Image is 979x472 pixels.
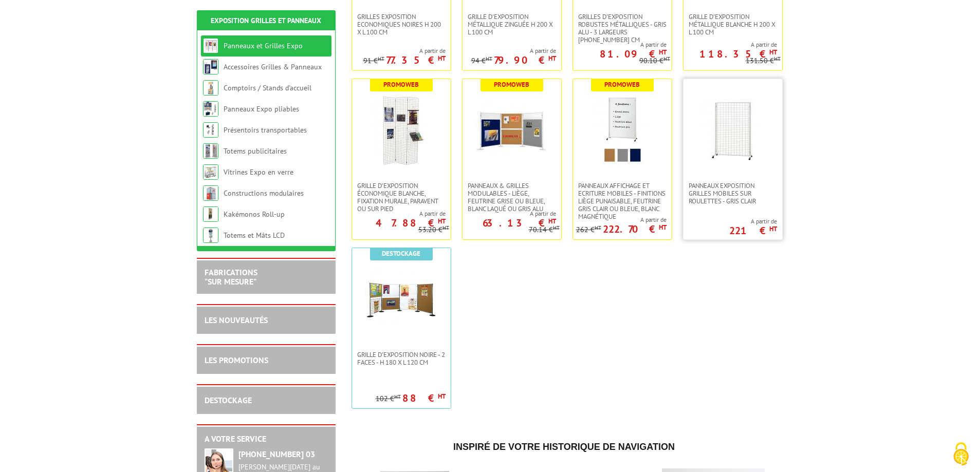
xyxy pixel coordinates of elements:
[595,224,601,231] sup: HT
[468,182,556,213] span: Panneaux & Grilles modulables - liège, feutrine grise ou bleue, blanc laqué ou gris alu
[352,210,446,218] span: A partir de
[382,249,420,258] b: Destockage
[486,55,492,62] sup: HT
[365,263,437,335] img: Grille d'exposition noire - 2 faces - H 180 x L 120 cm
[402,395,446,401] p: 88 €
[203,164,218,180] img: Vitrines Expo en verre
[684,182,782,205] a: Panneaux Exposition Grilles mobiles sur roulettes - gris clair
[357,13,446,36] span: Grilles Exposition Economiques Noires H 200 x L 100 cm
[699,51,777,57] p: 118.35 €
[689,13,777,36] span: Grille d'exposition métallique blanche H 200 x L 100 cm
[205,395,252,405] a: DESTOCKAGE
[224,125,307,135] a: Présentoirs transportables
[494,80,529,89] b: Promoweb
[471,57,492,65] p: 94 €
[494,57,556,63] p: 79.90 €
[943,437,979,472] button: Cookies (fenêtre modale)
[224,41,303,50] a: Panneaux et Grilles Expo
[639,57,670,65] p: 90.10 €
[463,210,556,218] span: A partir de
[578,182,667,220] span: Panneaux Affichage et Ecriture Mobiles - finitions liège punaisable, feutrine gris clair ou bleue...
[578,13,667,44] span: Grilles d'exposition robustes métalliques - gris alu - 3 largeurs [PHONE_NUMBER] cm
[603,226,667,232] p: 222.70 €
[573,41,667,49] span: A partir de
[203,59,218,74] img: Accessoires Grilles & Panneaux
[418,226,449,234] p: 53.20 €
[604,80,640,89] b: Promoweb
[352,351,451,366] a: Grille d'exposition noire - 2 faces - H 180 x L 120 cm
[376,395,401,403] p: 102 €
[529,226,560,234] p: 70.14 €
[573,13,672,44] a: Grilles d'exposition robustes métalliques - gris alu - 3 largeurs [PHONE_NUMBER] cm
[352,182,451,213] a: Grille d'exposition économique blanche, fixation murale, paravent ou sur pied
[394,393,401,400] sup: HT
[386,57,446,63] p: 77.35 €
[659,48,667,56] sup: HT
[205,435,328,444] h2: A votre service
[352,13,451,36] a: Grilles Exposition Economiques Noires H 200 x L 100 cm
[697,95,769,166] img: Panneaux Exposition Grilles mobiles sur roulettes - gris clair
[471,47,556,55] span: A partir de
[224,167,293,177] a: Vitrines Expo en verre
[224,188,304,198] a: Constructions modulaires
[442,224,449,231] sup: HT
[224,104,299,114] a: Panneaux Expo pliables
[203,38,218,53] img: Panneaux et Grilles Expo
[224,210,285,219] a: Kakémonos Roll-up
[203,122,218,138] img: Présentoirs transportables
[576,216,667,224] span: A partir de
[453,442,675,452] span: Inspiré de votre historique de navigation
[684,13,782,36] a: Grille d'exposition métallique blanche H 200 x L 100 cm
[553,224,560,231] sup: HT
[746,57,781,65] p: 131.50 €
[203,228,218,243] img: Totems et Mâts LCD
[659,223,667,232] sup: HT
[203,143,218,159] img: Totems publicitaires
[548,54,556,63] sup: HT
[383,80,419,89] b: Promoweb
[363,57,384,65] p: 91 €
[463,182,561,213] a: Panneaux & Grilles modulables - liège, feutrine grise ou bleue, blanc laqué ou gris alu
[729,228,777,234] p: 221 €
[211,16,321,25] a: Exposition Grilles et Panneaux
[769,224,777,233] sup: HT
[548,217,556,225] sup: HT
[203,206,218,222] img: Kakémonos Roll-up
[729,217,777,225] span: A partir de
[600,51,667,57] p: 81.09 €
[365,95,437,166] img: Grille d'exposition économique blanche, fixation murale, paravent ou sur pied
[774,55,781,62] sup: HT
[224,83,311,92] a: Comptoirs / Stands d'accueil
[357,182,446,213] span: Grille d'exposition économique blanche, fixation murale, paravent ou sur pied
[363,47,446,55] span: A partir de
[376,220,446,226] p: 47.88 €
[224,231,285,240] a: Totems et Mâts LCD
[468,13,556,36] span: Grille d'exposition métallique Zinguée H 200 x L 100 cm
[483,220,556,226] p: 63.13 €
[663,55,670,62] sup: HT
[205,315,268,325] a: LES NOUVEAUTÉS
[463,13,561,36] a: Grille d'exposition métallique Zinguée H 200 x L 100 cm
[238,449,315,459] strong: [PHONE_NUMBER] 03
[378,55,384,62] sup: HT
[689,182,777,205] span: Panneaux Exposition Grilles mobiles sur roulettes - gris clair
[769,48,777,56] sup: HT
[476,95,548,166] img: Panneaux & Grilles modulables - liège, feutrine grise ou bleue, blanc laqué ou gris alu
[357,351,446,366] span: Grille d'exposition noire - 2 faces - H 180 x L 120 cm
[205,267,257,287] a: FABRICATIONS"Sur Mesure"
[576,226,601,234] p: 262 €
[205,355,268,365] a: LES PROMOTIONS
[203,101,218,117] img: Panneaux Expo pliables
[438,392,446,401] sup: HT
[684,41,777,49] span: A partir de
[224,146,287,156] a: Totems publicitaires
[586,95,658,166] img: Panneaux Affichage et Ecriture Mobiles - finitions liège punaisable, feutrine gris clair ou bleue...
[573,182,672,220] a: Panneaux Affichage et Ecriture Mobiles - finitions liège punaisable, feutrine gris clair ou bleue...
[203,80,218,96] img: Comptoirs / Stands d'accueil
[224,62,322,71] a: Accessoires Grilles & Panneaux
[438,54,446,63] sup: HT
[438,217,446,225] sup: HT
[203,185,218,201] img: Constructions modulaires
[948,441,974,467] img: Cookies (fenêtre modale)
